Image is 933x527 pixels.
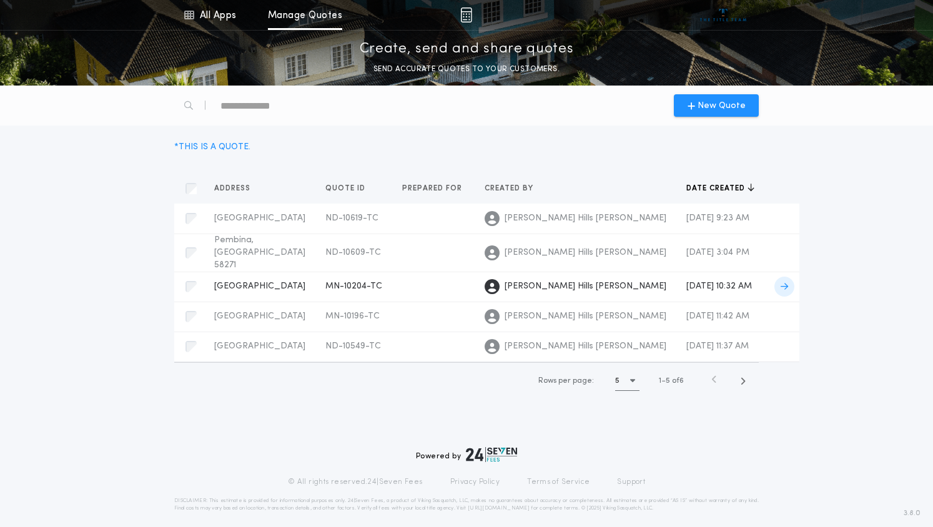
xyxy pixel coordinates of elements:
[686,184,748,194] span: Date created
[615,371,639,391] button: 5
[686,342,749,351] span: [DATE] 11:37 AM
[174,497,759,512] p: DISCLAIMER: This estimate is provided for informational purposes only. 24|Seven Fees, a product o...
[527,477,590,487] a: Terms of Service
[686,312,749,321] span: [DATE] 11:42 AM
[686,282,752,291] span: [DATE] 10:32 AM
[485,182,543,195] button: Created by
[214,214,305,223] span: [GEOGRAPHIC_DATA]
[615,375,620,387] h1: 5
[416,447,517,462] div: Powered by
[505,310,666,323] span: [PERSON_NAME] Hills [PERSON_NAME]
[686,182,754,195] button: Date created
[698,99,746,112] span: New Quote
[360,39,574,59] p: Create, send and share quotes
[214,312,305,321] span: [GEOGRAPHIC_DATA]
[450,477,500,487] a: Privacy Policy
[904,508,921,519] span: 3.8.0
[505,212,666,225] span: [PERSON_NAME] Hills [PERSON_NAME]
[505,340,666,353] span: [PERSON_NAME] Hills [PERSON_NAME]
[505,247,666,259] span: [PERSON_NAME] Hills [PERSON_NAME]
[288,477,423,487] p: © All rights reserved. 24|Seven Fees
[214,235,305,270] span: Pembina, [GEOGRAPHIC_DATA] 58271
[686,214,749,223] span: [DATE] 9:23 AM
[538,377,594,385] span: Rows per page:
[214,182,260,195] button: Address
[672,375,684,387] span: of 6
[460,7,472,22] img: img
[659,377,661,385] span: 1
[485,184,536,194] span: Created by
[686,248,749,257] span: [DATE] 3:04 PM
[402,184,465,194] span: Prepared for
[325,282,382,291] span: MN-10204-TC
[617,477,645,487] a: Support
[700,9,747,21] img: vs-icon
[373,63,560,76] p: SEND ACCURATE QUOTES TO YOUR CUSTOMERS.
[666,377,670,385] span: 5
[325,182,375,195] button: Quote ID
[325,312,380,321] span: MN-10196-TC
[468,506,530,511] a: [URL][DOMAIN_NAME]
[325,214,378,223] span: ND-10619-TC
[325,342,381,351] span: ND-10549-TC
[325,184,368,194] span: Quote ID
[325,248,381,257] span: ND-10609-TC
[674,94,759,117] button: New Quote
[214,184,253,194] span: Address
[466,447,517,462] img: logo
[214,282,305,291] span: [GEOGRAPHIC_DATA]
[505,280,666,293] span: [PERSON_NAME] Hills [PERSON_NAME]
[174,140,250,154] div: * THIS IS A QUOTE.
[214,342,305,351] span: [GEOGRAPHIC_DATA]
